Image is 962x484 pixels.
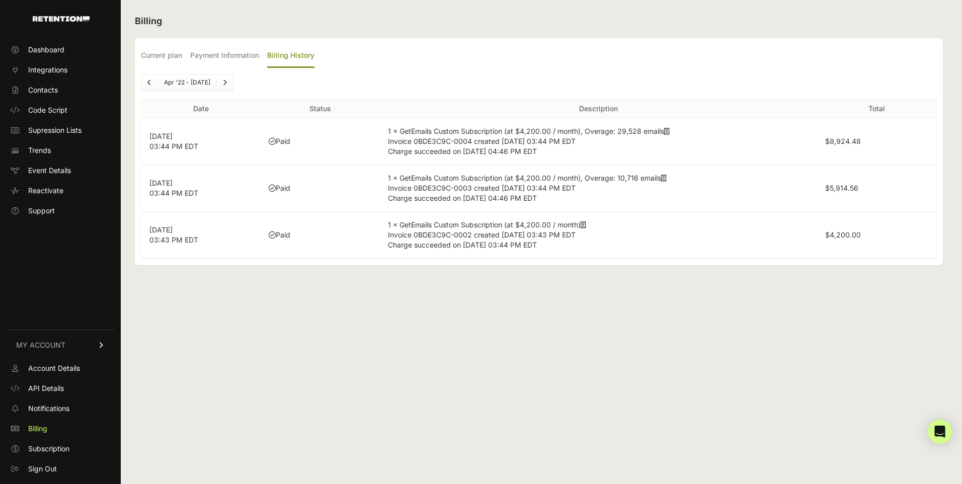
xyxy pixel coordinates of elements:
[28,85,58,95] span: Contacts
[28,186,63,196] span: Reactivate
[388,137,576,145] span: Invoice 0BDE3C9C-0004 created [DATE] 03:44 PM EDT
[141,44,182,68] label: Current plan
[149,131,253,151] p: [DATE] 03:44 PM EDT
[928,420,952,444] div: Open Intercom Messenger
[6,441,115,457] a: Subscription
[6,330,115,360] a: MY ACCOUNT
[190,44,259,68] label: Payment Information
[380,100,817,118] th: Description
[380,118,817,165] td: 1 × GetEmails Custom Subscription (at $4,200.00 / month), Overage: 29,528 emails
[28,45,64,55] span: Dashboard
[825,230,861,239] label: $4,200.00
[6,82,115,98] a: Contacts
[388,194,537,202] span: Charge succeeded on [DATE] 04:46 PM EDT
[6,142,115,158] a: Trends
[6,163,115,179] a: Event Details
[28,363,80,373] span: Account Details
[157,78,216,87] li: Apr '22 - [DATE]
[217,74,233,91] a: Next
[6,62,115,78] a: Integrations
[28,65,67,75] span: Integrations
[16,340,65,350] span: MY ACCOUNT
[825,137,861,145] label: $8,924.48
[149,225,253,245] p: [DATE] 03:43 PM EDT
[141,74,157,91] a: Previous
[28,206,55,216] span: Support
[261,118,380,165] td: Paid
[28,383,64,393] span: API Details
[6,122,115,138] a: Supression Lists
[388,147,537,155] span: Charge succeeded on [DATE] 04:46 PM EDT
[28,105,67,115] span: Code Script
[6,380,115,396] a: API Details
[261,165,380,212] td: Paid
[149,178,253,198] p: [DATE] 03:44 PM EDT
[28,145,51,155] span: Trends
[28,404,69,414] span: Notifications
[380,165,817,212] td: 1 × GetEmails Custom Subscription (at $4,200.00 / month), Overage: 10,716 emails
[28,125,82,135] span: Supression Lists
[817,100,936,118] th: Total
[261,100,380,118] th: Status
[6,400,115,417] a: Notifications
[6,461,115,477] a: Sign Out
[6,102,115,118] a: Code Script
[6,183,115,199] a: Reactivate
[6,203,115,219] a: Support
[28,444,69,454] span: Subscription
[28,166,71,176] span: Event Details
[380,212,817,259] td: 1 × GetEmails Custom Subscription (at $4,200.00 / month)
[28,424,47,434] span: Billing
[141,100,261,118] th: Date
[388,230,576,239] span: Invoice 0BDE3C9C-0002 created [DATE] 03:43 PM EDT
[825,184,858,192] label: $5,914.56
[135,14,943,28] h2: Billing
[261,212,380,259] td: Paid
[6,42,115,58] a: Dashboard
[33,16,90,22] img: Retention.com
[388,240,537,249] span: Charge succeeded on [DATE] 03:44 PM EDT
[388,184,576,192] span: Invoice 0BDE3C9C-0003 created [DATE] 03:44 PM EDT
[6,421,115,437] a: Billing
[28,464,57,474] span: Sign Out
[6,360,115,376] a: Account Details
[267,44,314,68] label: Billing History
